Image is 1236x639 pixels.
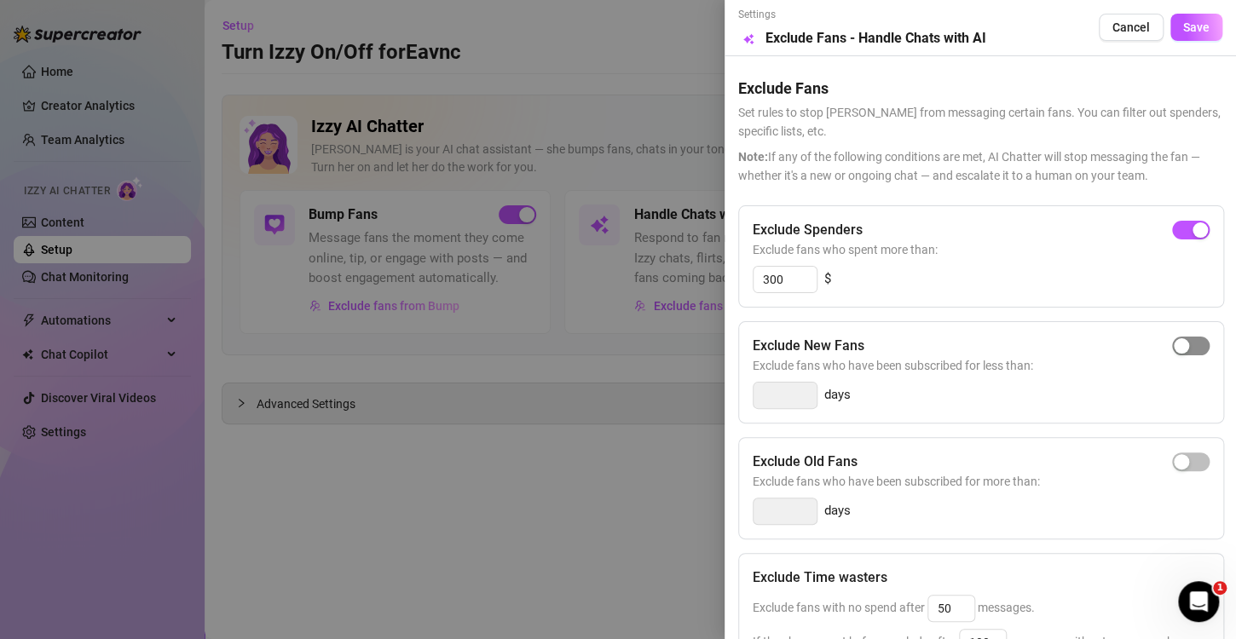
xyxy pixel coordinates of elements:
span: 1 [1213,581,1227,595]
span: Exclude fans with no spend after messages. [753,601,1035,614]
button: Save [1170,14,1222,41]
iframe: Intercom live chat [1178,581,1219,622]
span: If any of the following conditions are met, AI Chatter will stop messaging the fan — whether it's... [738,147,1222,185]
span: Note: [738,150,768,164]
h5: Exclude Spenders [753,220,863,240]
span: Save [1183,20,1210,34]
span: Set rules to stop [PERSON_NAME] from messaging certain fans. You can filter out spenders, specifi... [738,103,1222,141]
h5: Exclude New Fans [753,336,864,356]
button: Cancel [1099,14,1164,41]
h5: Exclude Time wasters [753,567,887,588]
span: Exclude fans who spent more than: [753,240,1210,259]
span: Settings [738,7,986,23]
h5: Exclude Fans [738,77,1222,100]
span: $ [824,269,831,290]
span: days [824,501,851,521]
h5: Exclude Old Fans [753,452,858,472]
span: Exclude fans who have been subscribed for less than: [753,356,1210,375]
span: Cancel [1112,20,1150,34]
span: days [824,385,851,406]
h5: Exclude Fans - Handle Chats with AI [765,28,986,49]
span: Exclude fans who have been subscribed for more than: [753,472,1210,491]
